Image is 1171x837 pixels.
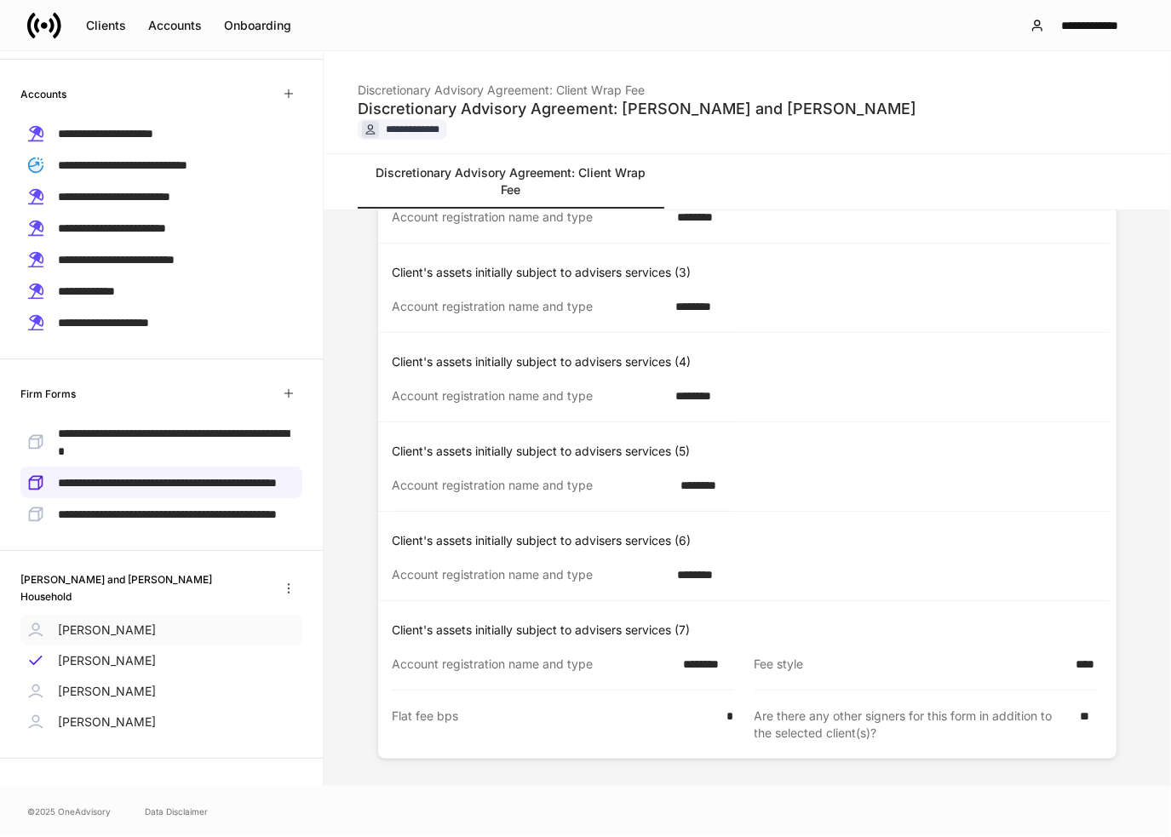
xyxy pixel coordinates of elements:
[213,12,302,39] button: Onboarding
[58,652,156,669] p: [PERSON_NAME]
[392,566,667,583] div: Account registration name and type
[392,264,1110,281] p: Client's assets initially subject to advisers services (3)
[20,707,302,737] a: [PERSON_NAME]
[20,676,302,707] a: [PERSON_NAME]
[145,805,208,818] a: Data Disclaimer
[358,154,664,209] a: Discretionary Advisory Agreement: Client Wrap Fee
[392,622,1110,639] p: Client's assets initially subject to advisers services (7)
[20,386,76,402] h6: Firm Forms
[358,99,1120,119] div: Discretionary Advisory Agreement: [PERSON_NAME] and [PERSON_NAME]
[358,72,1120,99] div: Discretionary Advisory Agreement: Client Wrap Fee
[392,353,1110,370] p: Client's assets initially subject to advisers services (4)
[20,571,261,604] h6: [PERSON_NAME] and [PERSON_NAME] Household
[392,656,674,673] div: Account registration name and type
[58,622,156,639] p: [PERSON_NAME]
[75,12,137,39] button: Clients
[148,17,202,34] div: Accounts
[392,477,670,494] div: Account registration name and type
[58,714,156,731] p: [PERSON_NAME]
[20,645,302,676] a: [PERSON_NAME]
[755,656,1066,673] div: Fee style
[392,532,1110,549] p: Client's assets initially subject to advisers services (6)
[27,805,111,818] span: © 2025 OneAdvisory
[392,298,665,315] div: Account registration name and type
[20,86,66,102] h6: Accounts
[392,387,665,404] div: Account registration name and type
[58,683,156,700] p: [PERSON_NAME]
[20,615,302,645] a: [PERSON_NAME]
[392,708,716,742] div: Flat fee bps
[392,209,668,226] div: Account registration name and type
[392,443,1110,460] p: Client's assets initially subject to advisers services (5)
[137,12,213,39] button: Accounts
[224,17,291,34] div: Onboarding
[755,708,1071,742] div: Are there any other signers for this form in addition to the selected client(s)?
[86,17,126,34] div: Clients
